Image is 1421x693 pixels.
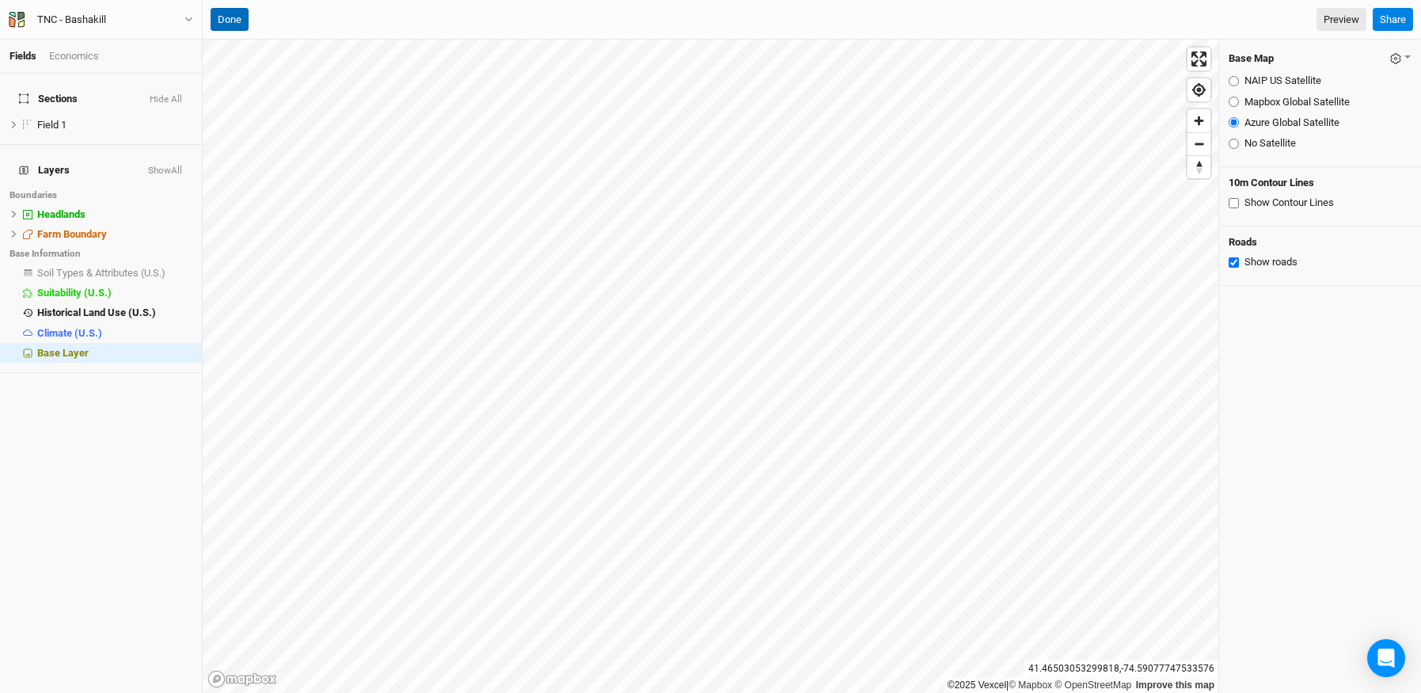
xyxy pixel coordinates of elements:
a: Fields [9,50,36,62]
button: Hide All [149,94,183,105]
a: Preview [1317,8,1366,32]
span: Climate (U.S.) [37,327,102,339]
span: Historical Land Use (U.S.) [37,307,156,318]
div: TNC - Bashakill [37,12,106,28]
span: Suitability (U.S.) [37,287,112,299]
button: ShowAll [147,166,183,177]
div: 41.46503053299818 , -74.59077747533576 [1024,661,1218,677]
button: Done [211,8,249,32]
button: Zoom out [1187,132,1210,155]
h4: 10m Contour Lines [1229,177,1412,189]
button: Zoom in [1187,109,1210,132]
span: Field 1 [37,119,66,131]
div: Soil Types & Attributes (U.S.) [37,267,192,280]
label: Show roads [1244,255,1298,269]
div: Open Intercom Messenger [1367,639,1405,677]
div: Field 1 [37,119,192,131]
div: Climate (U.S.) [37,327,192,340]
span: Layers [19,164,70,177]
button: Find my location [1187,78,1210,101]
span: Soil Types & Attributes (U.S.) [37,267,165,279]
div: Suitability (U.S.) [37,287,192,299]
a: Mapbox logo [207,670,277,688]
a: OpenStreetMap [1054,680,1131,691]
div: Farm Boundary [37,228,192,241]
span: Farm Boundary [37,228,107,240]
div: Economics [49,49,99,63]
div: | [948,677,1214,693]
a: Improve this map [1136,680,1214,691]
div: Base Layer [37,347,192,360]
label: No Satellite [1244,136,1296,150]
h4: Roads [1229,236,1412,249]
label: NAIP US Satellite [1244,74,1321,88]
span: Reset bearing to north [1187,156,1210,178]
h4: Base Map [1229,52,1274,65]
a: ©2025 Vexcel [948,680,1006,691]
a: Mapbox [1009,680,1052,691]
label: Show Contour Lines [1244,196,1334,210]
button: TNC - Bashakill [8,11,194,29]
div: Headlands [37,208,192,221]
label: Azure Global Satellite [1244,116,1339,130]
canvas: Map [203,40,1218,693]
span: Headlands [37,208,85,220]
span: Base Layer [37,347,89,359]
span: Sections [19,93,78,105]
label: Mapbox Global Satellite [1244,95,1350,109]
button: Share [1373,8,1413,32]
button: Reset bearing to north [1187,155,1210,178]
button: Enter fullscreen [1187,48,1210,70]
div: Historical Land Use (U.S.) [37,307,192,319]
span: Zoom out [1187,133,1210,155]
